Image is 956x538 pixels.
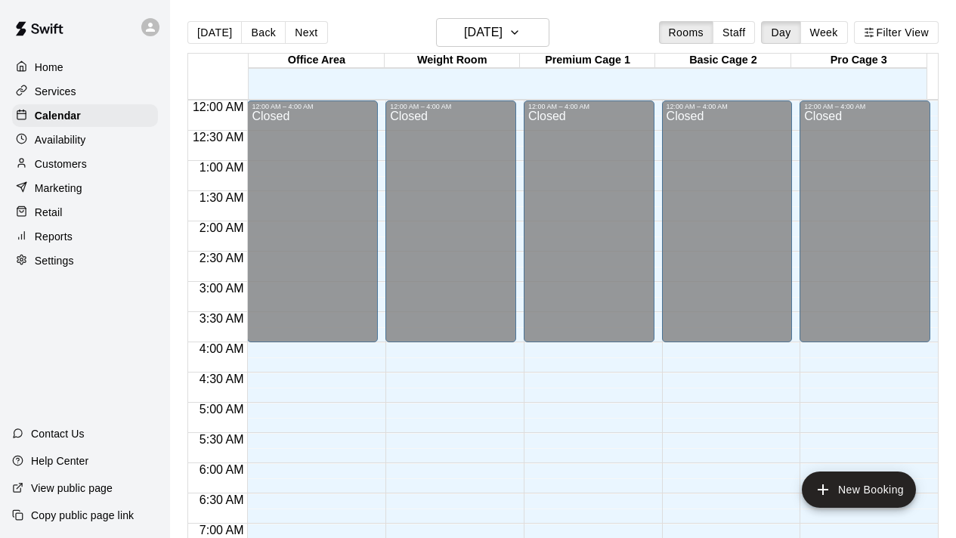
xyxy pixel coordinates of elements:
button: [DATE] [187,21,242,44]
p: Copy public page link [31,508,134,523]
div: Closed [390,110,512,348]
span: 1:30 AM [196,191,248,204]
p: Availability [35,132,86,147]
span: 1:00 AM [196,161,248,174]
button: add [802,472,916,508]
span: 4:30 AM [196,373,248,385]
p: Calendar [35,108,81,123]
div: 12:00 AM – 4:00 AM [804,103,926,110]
p: Home [35,60,63,75]
h6: [DATE] [464,22,503,43]
div: 12:00 AM – 4:00 AM [390,103,512,110]
button: Day [761,21,800,44]
div: 12:00 AM – 4:00 AM: Closed [385,100,516,342]
a: Availability [12,128,158,151]
span: 7:00 AM [196,524,248,536]
a: Retail [12,201,158,224]
p: Retail [35,205,63,220]
button: Back [241,21,286,44]
a: Calendar [12,104,158,127]
div: 12:00 AM – 4:00 AM [528,103,650,110]
button: Rooms [659,21,713,44]
div: 12:00 AM – 4:00 AM: Closed [662,100,793,342]
div: Closed [667,110,788,348]
span: 4:00 AM [196,342,248,355]
div: 12:00 AM – 4:00 AM: Closed [524,100,654,342]
p: Reports [35,229,73,244]
div: Premium Cage 1 [520,54,655,68]
a: Settings [12,249,158,272]
span: 3:30 AM [196,312,248,325]
span: 12:30 AM [189,131,248,144]
span: 6:30 AM [196,493,248,506]
div: 12:00 AM – 4:00 AM: Closed [800,100,930,342]
a: Home [12,56,158,79]
div: 12:00 AM – 4:00 AM [252,103,373,110]
span: 5:00 AM [196,403,248,416]
span: 2:30 AM [196,252,248,264]
div: Weight Room [385,54,520,68]
span: 3:00 AM [196,282,248,295]
p: Settings [35,253,74,268]
div: 12:00 AM – 4:00 AM [667,103,788,110]
div: Closed [804,110,926,348]
div: Basic Cage 2 [655,54,790,68]
p: Customers [35,156,87,172]
button: Staff [713,21,756,44]
button: [DATE] [436,18,549,47]
div: Office Area [249,54,384,68]
span: 6:00 AM [196,463,248,476]
div: 12:00 AM – 4:00 AM: Closed [247,100,378,342]
p: View public page [31,481,113,496]
div: Closed [252,110,373,348]
div: Pro Cage 3 [791,54,927,68]
div: Closed [528,110,650,348]
span: 2:00 AM [196,221,248,234]
button: Next [285,21,327,44]
a: Reports [12,225,158,248]
a: Marketing [12,177,158,199]
p: Marketing [35,181,82,196]
span: 12:00 AM [189,100,248,113]
a: Customers [12,153,158,175]
button: Week [800,21,848,44]
p: Contact Us [31,426,85,441]
button: Filter View [854,21,939,44]
p: Services [35,84,76,99]
a: Services [12,80,158,103]
span: 5:30 AM [196,433,248,446]
p: Help Center [31,453,88,468]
